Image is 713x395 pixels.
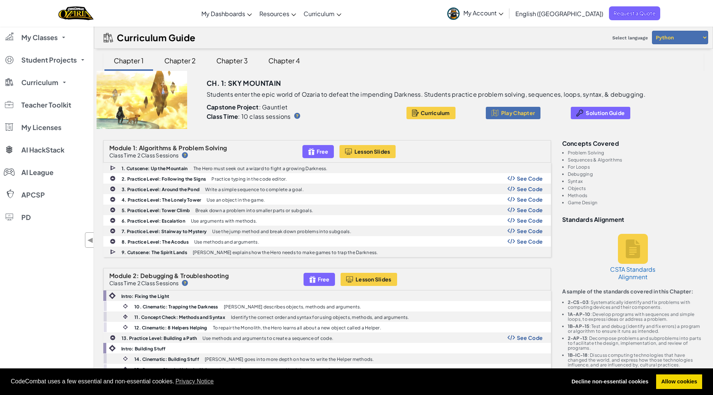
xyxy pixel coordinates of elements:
span: CodeCombat uses a few essential and non-essential cookies. [11,376,561,387]
span: Algorithms & Problem Solving [139,144,227,152]
span: English ([GEOGRAPHIC_DATA]) [515,10,603,18]
p: Identify the correct order and syntax for using objects, methods, and arguments. [231,315,409,320]
img: Show Code Logo [508,335,515,340]
b: 14. Cinematic: Building Stuff [134,356,199,362]
a: 1. Cutscene: Up the Mountain The Hero must seek out a wizard to fight a growing Darkness. [103,163,551,173]
img: IconIntro.svg [109,345,116,352]
img: IconPracticeLevel.svg [110,207,116,213]
p: [PERSON_NAME] explains how the Hero needs to make games to trap the Darkness. [193,250,378,255]
b: 12. Cinematic: 8 Helpers Helping [134,325,207,331]
span: Curriculum [421,110,450,116]
button: Play Chapter [486,107,540,119]
img: IconCurriculumGuide.svg [104,33,113,42]
span: ◀ [87,235,94,245]
a: 15. Concept Check: Help the Helper Identify the correct syntax and logic in programming sequences. [103,364,551,374]
span: Module [109,144,132,152]
b: 4. Practice Level: The Lonely Tower [122,197,201,203]
button: Lesson Slides [341,273,397,286]
b: 15. Concept Check: Help the Helper [134,367,214,373]
li: : Systematically identify and fix problems with computing devices and their components. [568,300,704,310]
p: To repair the Monolith, the Hero learns all about a new object called a Helper. [213,325,381,330]
a: 11. Concept Check: Methods and Syntax Identify the correct order and syntax for using objects, me... [103,311,551,322]
b: 10. Cinematic: Trapping the Darkness [134,304,218,310]
div: Chapter 4 [261,52,307,69]
li: : Develop programs with sequences and simple loops, to express ideas or address a problem. [568,312,704,322]
span: See Code [517,335,543,341]
a: 9. Cutscene: The Spirit Lands [PERSON_NAME] explains how the Hero needs to make games to trap the... [103,247,551,257]
b: 9. Cutscene: The Spirit Lands [122,250,187,255]
span: My Classes [21,34,58,41]
li: Debugging [568,172,704,177]
p: Use the jump method and break down problems into subgoals. [212,229,351,234]
a: Request a Quote [609,6,660,20]
img: Show Code Logo [508,176,515,181]
img: IconPracticeLevel.svg [110,196,116,202]
b: Intro: Fixing the Light [121,293,169,299]
b: 11. Concept Check: Methods and Syntax [134,314,225,320]
p: Write a simple sequence to complete a goal. [205,187,304,192]
p: : 10 class sessions [207,113,291,120]
img: IconPracticeLevel.svg [110,186,116,192]
img: Show Code Logo [508,207,515,212]
b: Capstone Project [207,103,259,111]
p: Practice typing in the code editor. [211,177,287,181]
a: 5. Practice Level: Tower Climb Break down a problem into smaller parts or subgoals. Show Code Log... [103,205,551,215]
b: 7. Practice Level: Stairway to Mystery [122,229,207,234]
span: See Code [517,228,543,234]
p: The Hero must seek out a wizard to fight a growing Darkness. [194,166,327,171]
b: 2. Practice Level: Following the Signs [122,176,206,182]
span: Lesson Slides [356,276,391,282]
img: IconInteractive.svg [122,313,129,320]
span: See Code [517,238,543,244]
a: 4. Practice Level: The Lonely Tower Use an object in the game. Show Code Logo See Code [103,194,551,205]
div: Chapter 2 [157,52,203,69]
a: Ozaria by CodeCombat logo [58,6,93,21]
img: IconCutscene.svg [110,165,117,172]
b: 8. Practice Level: The Acodus [122,239,189,245]
b: Intro: Building Stuff [121,346,166,352]
img: IconHint.svg [182,152,188,158]
b: Class Time [207,112,238,120]
li: : Test and debug (identify and fix errors) a program or algorithm to ensure it runs as intended. [568,324,704,334]
span: Solution Guide [586,110,625,116]
h3: Standards Alignment [562,216,704,223]
a: 2. Practice Level: Following the Signs Practice typing in the code editor. Show Code Logo See Code [103,173,551,184]
a: 6. Practice Level: Escalation Use arguments with methods. Show Code Logo See Code [103,215,551,226]
span: My Account [463,9,503,17]
a: CSTA Standards Alignment [605,226,661,288]
a: 8. Practice Level: The Acodus Use methods and arguments. Show Code Logo See Code [103,236,551,247]
span: AI HackStack [21,147,64,153]
li: Game Design [568,200,704,205]
a: 3. Practice Level: Around the Pond Write a simple sequence to complete a goal. Show Code Logo See... [103,184,551,194]
a: 10. Cinematic: Trapping the Darkness [PERSON_NAME] describes objects, methods and arguments. [103,301,551,311]
span: Free [317,148,328,154]
a: deny cookies [566,374,653,389]
a: English ([GEOGRAPHIC_DATA]) [512,3,607,24]
p: [PERSON_NAME] describes objects, methods and arguments. [224,304,361,309]
a: Curriculum [300,3,345,24]
b: 5. Practice Level: Tower Climb [122,208,190,213]
img: Show Code Logo [508,197,515,202]
p: A sample of the standards covered in this Chapter: [562,288,704,294]
p: Identify the correct syntax and logic in programming sequences. [220,367,362,372]
li: Objects [568,186,704,191]
span: AI League [21,169,54,176]
img: avatar [447,7,460,20]
b: 6. Practice Level: Escalation [122,218,185,224]
b: 2-CS-03 [568,299,589,305]
span: Module [109,272,132,280]
p: Use methods and arguments to create a sequence of code. [202,336,333,341]
button: Solution Guide [571,107,630,119]
b: 1B-AP-15 [568,323,589,329]
span: See Code [517,186,543,192]
li: : Discuss computing technologies that have changed the world, and express how those technologies ... [568,353,704,367]
h3: Ch. 1: Sky Mountain [207,78,281,89]
img: IconPracticeLevel.svg [110,228,116,234]
a: My Dashboards [198,3,256,24]
p: Break down a problem into smaller parts or subgoals. [195,208,313,213]
button: Lesson Slides [339,145,396,158]
li: Methods [568,193,704,198]
a: 13. Practice Level: Building a Path Use methods and arguments to create a sequence of code. Show ... [103,332,551,343]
